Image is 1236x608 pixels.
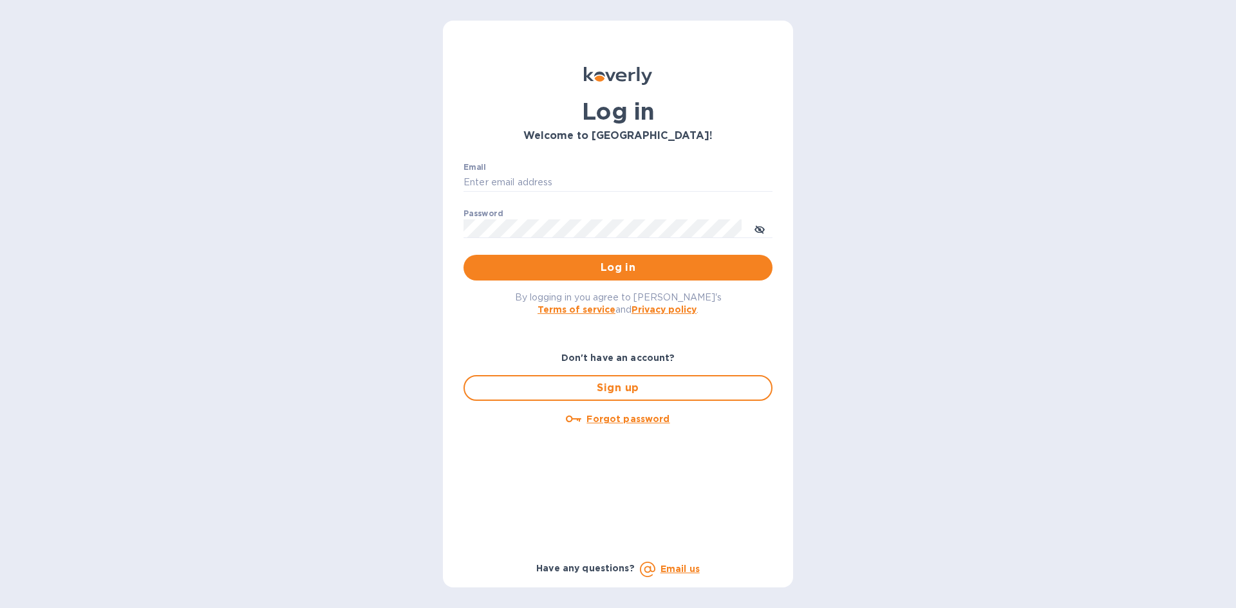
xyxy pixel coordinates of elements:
[660,564,700,574] a: Email us
[561,353,675,363] b: Don't have an account?
[464,98,772,125] h1: Log in
[747,216,772,241] button: toggle password visibility
[586,414,669,424] u: Forgot password
[536,563,635,573] b: Have any questions?
[475,380,761,396] span: Sign up
[632,304,697,315] a: Privacy policy
[464,173,772,192] input: Enter email address
[538,304,615,315] a: Terms of service
[474,260,762,275] span: Log in
[464,130,772,142] h3: Welcome to [GEOGRAPHIC_DATA]!
[464,210,503,217] label: Password
[464,255,772,281] button: Log in
[584,67,652,85] img: Koverly
[464,375,772,401] button: Sign up
[515,292,722,315] span: By logging in you agree to [PERSON_NAME]'s and .
[464,163,486,171] label: Email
